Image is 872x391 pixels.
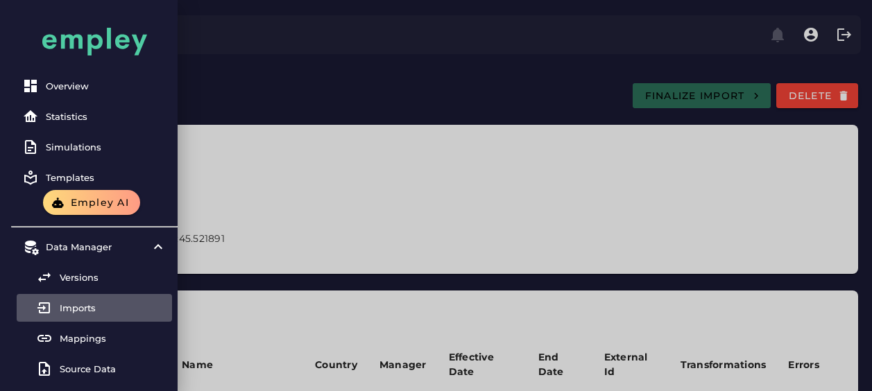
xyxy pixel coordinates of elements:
a: Overview [17,72,172,100]
div: Data Manager [46,241,143,252]
div: Versions [60,272,166,283]
div: Mappings [60,333,166,344]
a: Imports [17,294,172,322]
div: Templates [46,172,166,183]
div: Source Data [60,363,166,374]
div: Overview [46,80,166,92]
a: Versions [17,263,172,291]
a: Mappings [17,324,172,352]
div: Statistics [46,111,166,122]
div: Simulations [46,141,166,153]
div: Imports [60,302,166,313]
a: Simulations [17,133,172,161]
span: Empley AI [69,196,129,209]
button: Empley AI [43,190,140,215]
a: Statistics [17,103,172,130]
a: Templates [17,164,172,191]
a: Source Data [17,355,172,383]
